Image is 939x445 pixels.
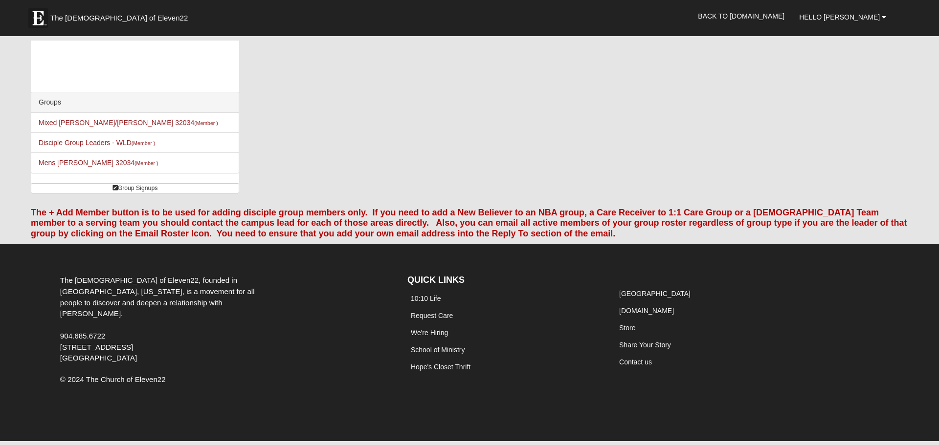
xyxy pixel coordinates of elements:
[28,8,48,28] img: Eleven22 logo
[619,290,691,297] a: [GEOGRAPHIC_DATA]
[134,160,158,166] small: (Member )
[411,346,465,354] a: School of Ministry
[31,92,239,113] div: Groups
[132,140,155,146] small: (Member )
[799,13,880,21] span: Hello [PERSON_NAME]
[53,275,284,364] div: The [DEMOGRAPHIC_DATA] of Eleven22, founded in [GEOGRAPHIC_DATA], [US_STATE], is a movement for a...
[411,312,453,319] a: Request Care
[411,295,441,302] a: 10:10 Life
[39,139,155,147] a: Disciple Group Leaders - WLD(Member )
[60,375,166,383] span: © 2024 The Church of Eleven22
[31,183,239,193] a: Group Signups
[411,329,448,337] a: We're Hiring
[194,120,218,126] small: (Member )
[619,358,652,366] a: Contact us
[23,3,219,28] a: The [DEMOGRAPHIC_DATA] of Eleven22
[31,208,907,238] font: The + Add Member button is to be used for adding disciple group members only. If you need to add ...
[619,341,671,349] a: Share Your Story
[619,307,674,315] a: [DOMAIN_NAME]
[50,13,188,23] span: The [DEMOGRAPHIC_DATA] of Eleven22
[39,159,158,167] a: Mens [PERSON_NAME] 32034(Member )
[691,4,792,28] a: Back to [DOMAIN_NAME]
[39,119,218,127] a: Mixed [PERSON_NAME]/[PERSON_NAME] 32034(Member )
[792,5,894,29] a: Hello [PERSON_NAME]
[60,354,137,362] span: [GEOGRAPHIC_DATA]
[619,324,635,332] a: Store
[411,363,470,371] a: Hope's Closet Thrift
[407,275,601,286] h4: QUICK LINKS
